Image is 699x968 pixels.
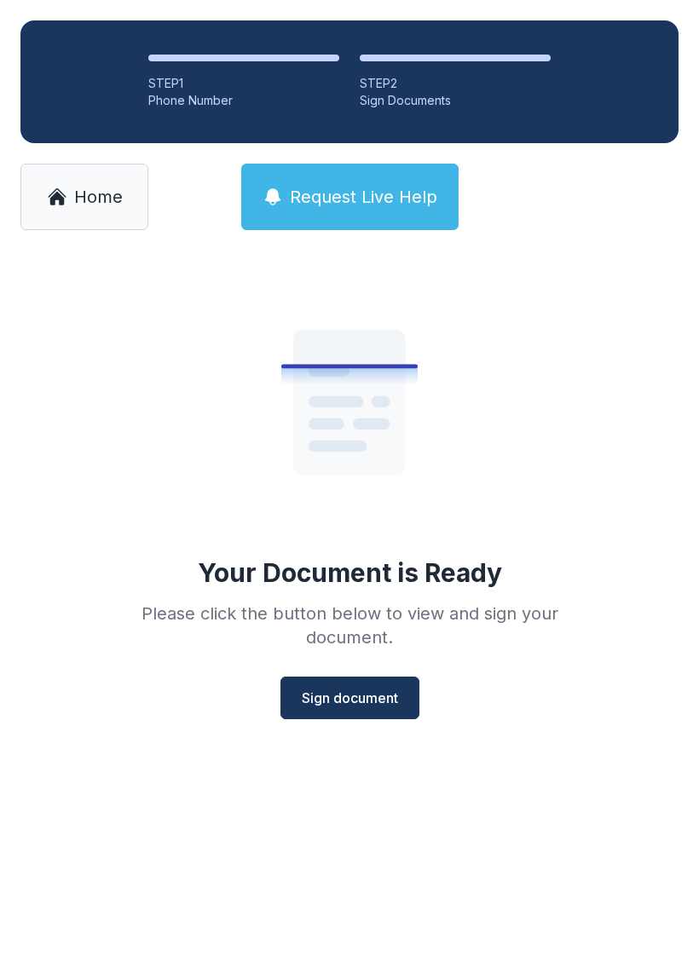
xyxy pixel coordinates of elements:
div: Your Document is Ready [198,557,502,588]
div: Please click the button below to view and sign your document. [104,602,595,649]
div: Sign Documents [360,92,551,109]
div: STEP 2 [360,75,551,92]
span: Sign document [302,688,398,708]
span: Home [74,185,123,209]
span: Request Live Help [290,185,437,209]
div: STEP 1 [148,75,339,92]
div: Phone Number [148,92,339,109]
